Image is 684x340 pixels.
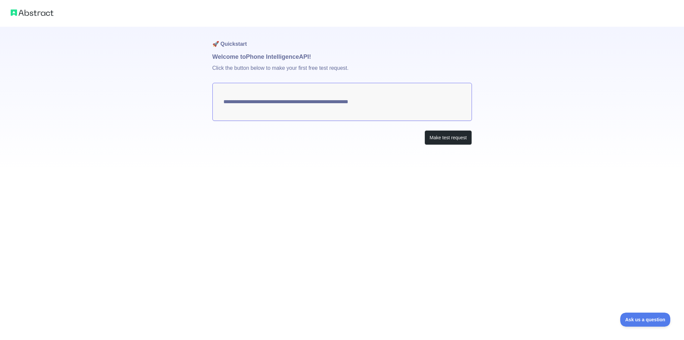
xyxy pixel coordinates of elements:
img: Abstract logo [11,8,53,17]
button: Make test request [424,130,472,145]
p: Click the button below to make your first free test request. [212,61,472,83]
h1: Welcome to Phone Intelligence API! [212,52,472,61]
iframe: Toggle Customer Support [620,313,671,327]
h1: 🚀 Quickstart [212,27,472,52]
